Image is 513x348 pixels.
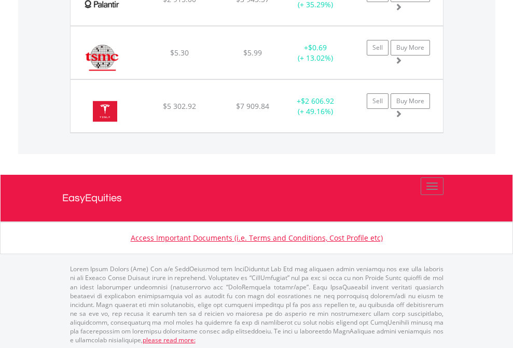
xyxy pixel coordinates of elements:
span: $5 302.92 [163,101,196,111]
a: please read more: [143,336,196,344]
div: + (+ 13.02%) [283,43,348,63]
span: $5.30 [170,48,189,58]
div: + (+ 49.16%) [283,96,348,117]
p: Lorem Ipsum Dolors (Ame) Con a/e SeddOeiusmod tem InciDiduntut Lab Etd mag aliquaen admin veniamq... [70,265,443,344]
a: Sell [367,40,389,55]
a: Sell [367,93,389,109]
a: Buy More [391,93,430,109]
span: $2 606.92 [301,96,334,106]
img: EQU.US.TSLA.png [76,93,134,130]
a: Buy More [391,40,430,55]
span: $0.69 [308,43,327,52]
span: $7 909.84 [236,101,269,111]
a: Access Important Documents (i.e. Terms and Conditions, Cost Profile etc) [131,233,383,243]
span: $5.99 [243,48,262,58]
img: EQU.US.TSM.png [76,39,128,76]
a: EasyEquities [62,175,451,221]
